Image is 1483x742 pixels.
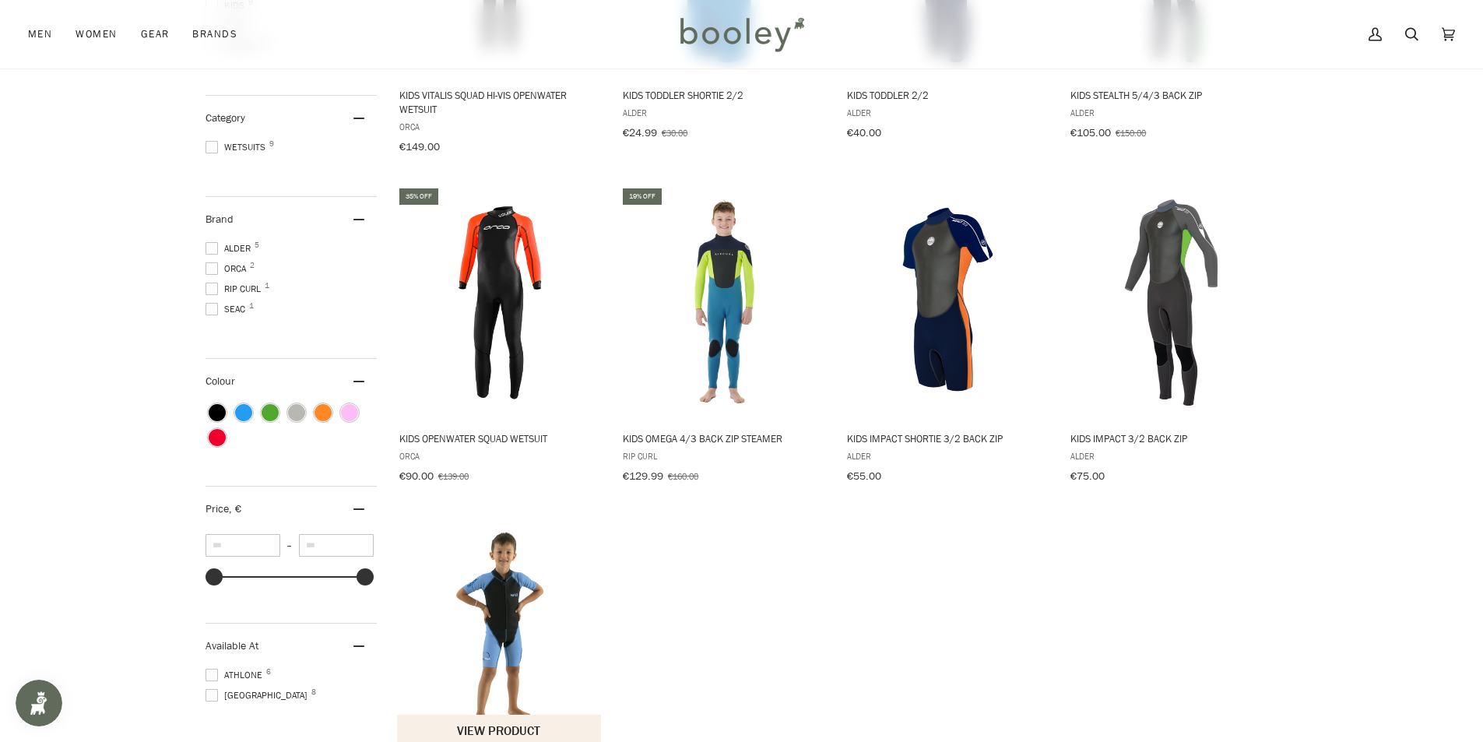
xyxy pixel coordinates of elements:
span: Colour: Black [209,404,226,421]
span: Colour: Green [262,404,279,421]
span: Seac [206,302,250,316]
span: Alder [1070,106,1272,119]
span: Kids Openwater Squad Wetsuit [399,431,601,445]
span: – [280,539,299,552]
span: Colour: Orange [315,404,332,421]
span: 9 [269,140,274,148]
span: Alder [847,106,1049,119]
span: €40.00 [847,125,881,140]
span: €139.00 [438,469,469,483]
span: Colour: Grey [288,404,305,421]
span: €129.99 [623,469,663,484]
input: Maximum value [299,534,374,557]
img: Alder Kids Impact 3/2 Green - Booley Galway [1068,199,1274,406]
span: Colour: Red [209,429,226,446]
span: €105.00 [1070,125,1111,140]
span: Brands [192,26,237,42]
span: Alder [1070,449,1272,462]
span: Category [206,111,245,125]
a: Kids Impact 3/2 Back Zip [1068,186,1274,488]
img: Alder Kid's Impact Shortie 3/2 Orange - Booley Galway [845,199,1051,406]
span: Colour: Blue [235,404,252,421]
span: Athlone [206,668,267,682]
span: Orca [399,120,601,133]
span: 1 [265,282,269,290]
input: Minimum value [206,534,280,557]
span: 6 [266,668,271,676]
span: Kids Omega 4/3 Back Zip Steamer [623,431,824,445]
span: Kids Toddler 2/2 [847,88,1049,102]
span: 1 [249,302,254,310]
span: Alder [847,449,1049,462]
span: Alder [206,241,255,255]
span: €30.00 [662,126,687,139]
span: Available At [206,638,258,653]
a: Kids Openwater Squad Wetsuit [397,186,603,488]
span: Rip Curl [206,282,265,296]
span: Alder [623,106,824,119]
span: 2 [250,262,255,269]
img: Kids Openwater Squad Black - Booley Galway [397,199,603,406]
span: Kids Stealth 5/4/3 Back Zip [1070,88,1272,102]
img: Rip Curl Kids Omega 4/3 Back Zip Steamer Navy - Booley Galway [620,199,827,406]
div: 19% off [623,188,662,205]
span: €160.00 [668,469,698,483]
span: Orca [399,449,601,462]
span: Price [206,501,241,516]
span: €24.99 [623,125,657,140]
span: Wetsuits [206,140,270,154]
span: Kids Impact 3/2 Back Zip [1070,431,1272,445]
img: Booley [673,12,810,57]
span: Kids Toddler Shortie 2/2 [623,88,824,102]
span: 8 [311,688,316,696]
span: Colour [206,374,247,389]
iframe: Button to open loyalty program pop-up [16,680,62,726]
span: €75.00 [1070,469,1105,484]
span: Women [76,26,117,42]
span: Kids Impact Shortie 3/2 Back Zip [847,431,1049,445]
a: Kids Impact Shortie 3/2 Back Zip [845,186,1051,488]
span: Colour: Pink [341,404,358,421]
span: 5 [255,241,259,249]
span: Brand [206,212,234,227]
span: Kids Vitalis Squad Hi-Vis Openwater Wetsuit [399,88,601,116]
span: [GEOGRAPHIC_DATA] [206,688,312,702]
span: Orca [206,262,251,276]
a: Kids Omega 4/3 Back Zip Steamer [620,186,827,488]
div: 35% off [399,188,438,205]
span: Gear [141,26,170,42]
span: Rip Curl [623,449,824,462]
span: €150.00 [1116,126,1146,139]
span: €55.00 [847,469,881,484]
span: , € [229,501,241,516]
img: Seac Kids Dolphin Shorty 1.5mm Blue - Booley Galway [397,529,603,735]
span: Men [28,26,52,42]
span: €90.00 [399,469,434,484]
span: €149.00 [399,139,440,154]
